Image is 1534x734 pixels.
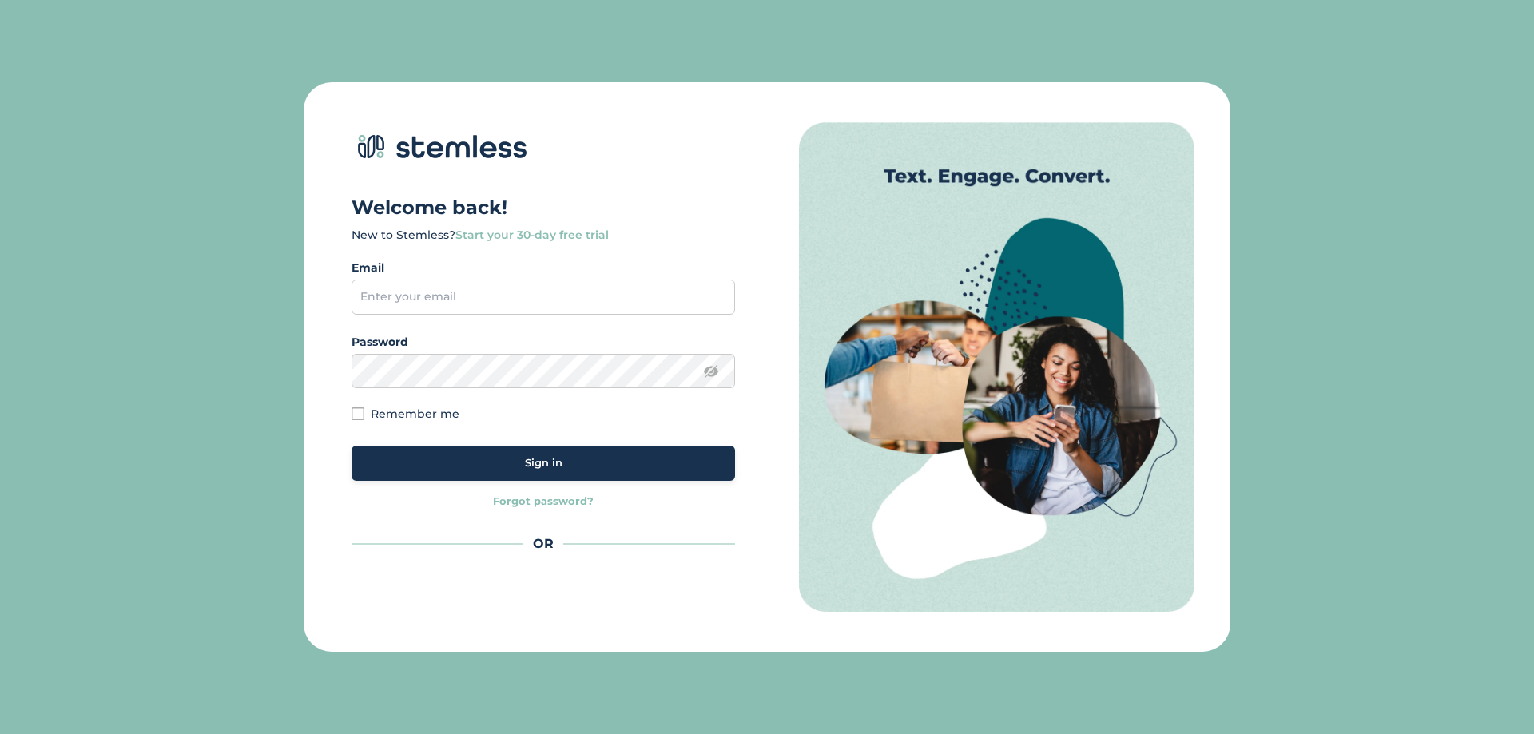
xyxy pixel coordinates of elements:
[525,455,562,471] span: Sign in
[352,334,735,351] label: Password
[493,494,594,510] a: Forgot password?
[455,228,609,242] a: Start your 30-day free trial
[352,123,527,171] img: logo-dark-0685b13c.svg
[352,228,609,242] label: New to Stemless?
[799,122,1194,612] img: Auth image
[382,577,717,613] iframe: Sign in with Google Button
[352,280,735,315] input: Enter your email
[1454,657,1534,734] iframe: Chat Widget
[352,446,735,481] button: Sign in
[371,408,459,419] label: Remember me
[352,260,735,276] label: Email
[703,363,719,379] img: icon-eye-line-7bc03c5c.svg
[352,534,735,553] div: OR
[352,195,735,220] h1: Welcome back!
